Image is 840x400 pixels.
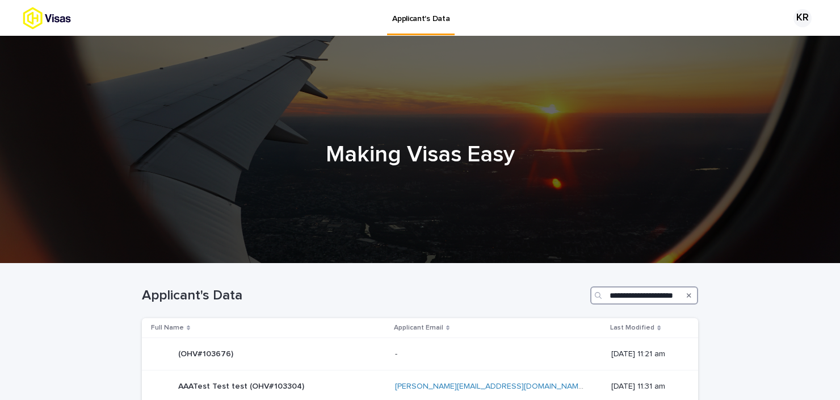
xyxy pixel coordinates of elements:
h1: Applicant's Data [142,287,586,304]
h1: Making Visas Easy [142,141,698,168]
p: Last Modified [610,322,654,334]
p: AAATest Test test (OHV#103304) [178,380,306,391]
p: [DATE] 11:31 am [611,382,680,391]
p: - [395,347,400,359]
p: Full Name [151,322,184,334]
tr: (OHV#103676)(OHV#103676) -- [DATE] 11:21 am [142,338,698,370]
p: [DATE] 11:21 am [611,349,680,359]
input: Search [590,286,698,305]
a: [PERSON_NAME][EMAIL_ADDRESS][DOMAIN_NAME] [395,382,585,390]
div: KR [793,9,812,27]
p: (OHV#103676) [178,347,236,359]
img: tx8HrbJQv2PFQx4TXEq5 [23,7,111,30]
p: Applicant Email [394,322,443,334]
